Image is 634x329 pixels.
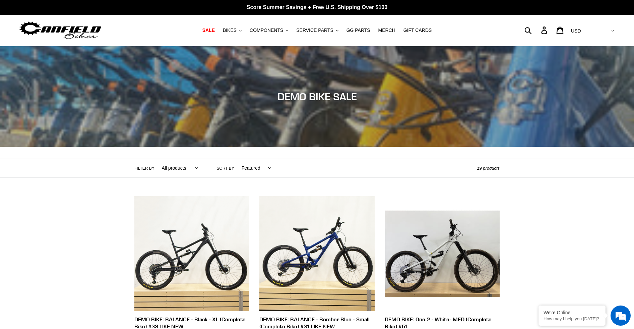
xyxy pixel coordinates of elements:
button: COMPONENTS [246,26,292,35]
button: BIKES [219,26,245,35]
img: Canfield Bikes [18,20,102,41]
span: SALE [202,28,215,33]
a: SALE [199,26,218,35]
p: How may I help you today? [544,316,600,321]
button: SERVICE PARTS [293,26,341,35]
span: DEMO BIKE SALE [277,91,357,103]
div: We're Online! [544,310,600,315]
label: Filter by [134,165,154,171]
span: MERCH [378,28,395,33]
span: BIKES [223,28,237,33]
input: Search [528,23,545,38]
span: SERVICE PARTS [296,28,333,33]
label: Sort by [217,165,234,171]
span: GG PARTS [346,28,370,33]
span: GIFT CARDS [403,28,432,33]
a: GIFT CARDS [400,26,435,35]
span: 19 products [477,166,500,171]
a: GG PARTS [343,26,374,35]
a: MERCH [375,26,399,35]
span: COMPONENTS [250,28,283,33]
